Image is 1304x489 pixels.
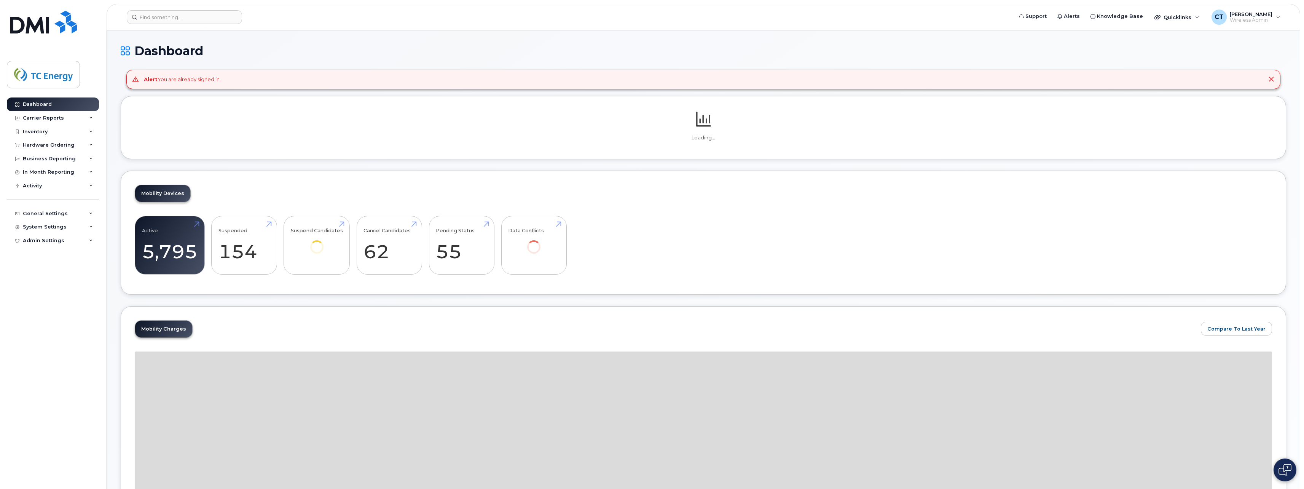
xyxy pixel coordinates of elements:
[218,220,270,270] a: Suspended 154
[436,220,487,270] a: Pending Status 55
[1207,325,1266,332] span: Compare To Last Year
[142,220,198,270] a: Active 5,795
[144,76,221,83] div: You are already signed in.
[363,220,415,270] a: Cancel Candidates 62
[1278,464,1291,476] img: Open chat
[135,134,1272,141] p: Loading...
[121,44,1286,58] h1: Dashboard
[144,76,158,82] strong: Alert
[135,185,190,202] a: Mobility Devices
[291,220,343,264] a: Suspend Candidates
[135,321,192,337] a: Mobility Charges
[508,220,560,264] a: Data Conflicts
[1201,322,1272,336] button: Compare To Last Year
